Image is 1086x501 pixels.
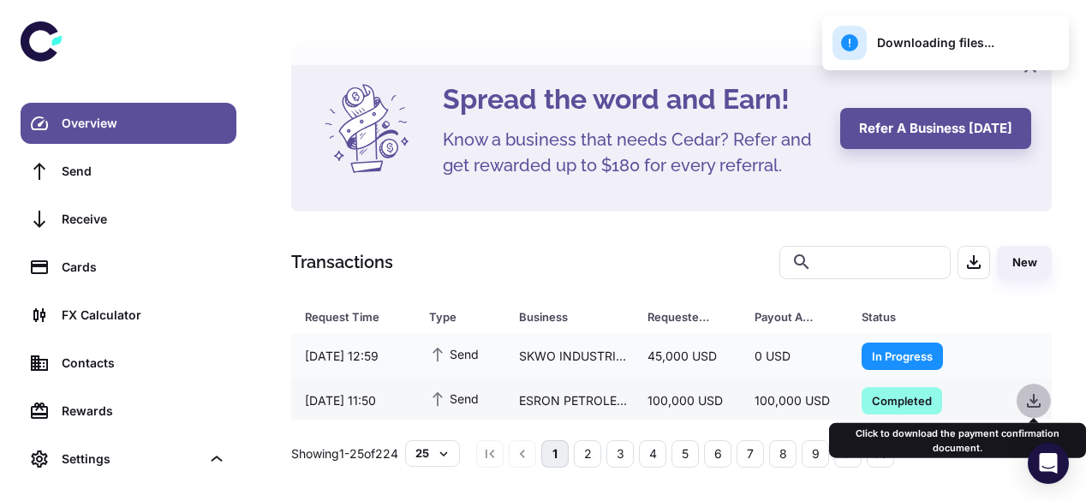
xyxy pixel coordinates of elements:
[862,305,991,329] span: Status
[541,440,569,468] button: page 1
[769,440,797,468] button: Go to page 8
[741,385,848,417] div: 100,000 USD
[21,247,236,288] a: Cards
[21,151,236,192] a: Send
[741,340,848,373] div: 0 USD
[474,440,897,468] nav: pagination navigation
[21,438,236,480] div: Settings
[405,440,460,466] button: 25
[21,391,236,432] a: Rewards
[62,258,226,277] div: Cards
[755,305,841,329] span: Payout Amount
[21,199,236,240] a: Receive
[62,210,226,229] div: Receive
[505,340,634,373] div: SKWO INDUSTRIAL CO.,LIMITED
[647,305,734,329] span: Requested Amount
[62,450,200,468] div: Settings
[606,440,634,468] button: Go to page 3
[862,391,942,409] span: Completed
[62,402,226,420] div: Rewards
[832,26,994,60] div: Downloading files...
[443,79,820,120] h4: Spread the word and Earn!
[291,444,398,463] p: Showing 1-25 of 224
[62,354,226,373] div: Contacts
[802,440,829,468] button: Go to page 9
[755,305,819,329] div: Payout Amount
[305,305,409,329] span: Request Time
[21,295,236,336] a: FX Calculator
[671,440,699,468] button: Go to page 5
[443,127,820,178] h5: Know a business that needs Cedar? Refer and get rewarded up to $180 for every referral.
[862,347,943,364] span: In Progress
[291,385,415,417] div: [DATE] 11:50
[647,305,712,329] div: Requested Amount
[829,423,1086,458] div: Click to download the payment confirmation document.
[574,440,601,468] button: Go to page 2
[862,305,969,329] div: Status
[429,305,476,329] div: Type
[21,103,236,144] a: Overview
[505,385,634,417] div: ESRON PETROLEUM SDN BHD.
[639,440,666,468] button: Go to page 4
[291,340,415,373] div: [DATE] 12:59
[634,385,741,417] div: 100,000 USD
[997,246,1052,279] button: New
[291,249,393,275] h1: Transactions
[429,305,498,329] span: Type
[429,389,479,408] span: Send
[21,343,236,384] a: Contacts
[429,344,479,363] span: Send
[62,162,226,181] div: Send
[634,340,741,373] div: 45,000 USD
[62,114,226,133] div: Overview
[704,440,731,468] button: Go to page 6
[737,440,764,468] button: Go to page 7
[840,108,1031,149] button: Refer a business [DATE]
[1028,443,1069,484] div: Open Intercom Messenger
[62,306,226,325] div: FX Calculator
[305,305,386,329] div: Request Time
